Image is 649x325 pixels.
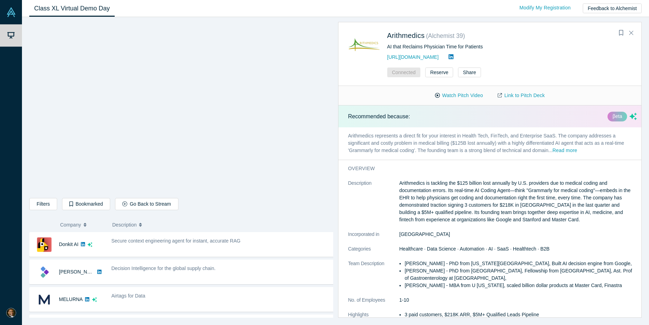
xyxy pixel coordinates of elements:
[387,54,439,60] a: [URL][DOMAIN_NAME]
[399,180,637,223] p: Arithmedics is tackling the $125 billion lost annually by U.S. providers due to medical coding an...
[490,89,552,102] a: Link to Pitch Deck
[399,231,637,238] dd: [GEOGRAPHIC_DATA]
[6,308,16,318] img: Juan Scarlett's Account
[405,267,637,282] p: [PERSON_NAME] - PhD from [GEOGRAPHIC_DATA], Fellowship from [GEOGRAPHIC_DATA], Ast. Prof of Gastr...
[62,198,110,210] button: Bookmarked
[348,296,399,311] dt: No. of Employees
[348,165,627,172] h3: overview
[29,0,115,17] a: Class XL Virtual Demo Day
[405,311,637,318] li: 3 paid customers, $218K ARR, $5M+ Qualified Leads Pipeline
[626,27,636,39] button: Close
[348,112,410,121] p: Recommended because:
[112,265,216,271] span: Decision Intelligence for the global supply chain.
[112,238,240,244] span: Secure context engineering agent for instant, accurate RAG
[59,241,78,247] a: Donkit AI
[60,217,81,232] span: Company
[115,198,178,210] button: Go Back to Stream
[428,89,490,102] button: Watch Pitch Video
[348,30,380,62] img: Arithmedics's Logo
[92,297,97,302] svg: dsa ai sparkles
[112,293,145,299] span: Airtags for Data
[405,282,637,289] p: [PERSON_NAME] - MBA from U [US_STATE], scaled billion dollar products at Master Card, Finastra
[37,292,52,307] img: MELURNA's Logo
[348,260,399,296] dt: Team Description
[87,242,92,247] svg: dsa ai sparkles
[387,68,421,77] button: Connected
[552,147,577,155] button: Read more
[348,180,399,231] dt: Description
[405,260,637,267] p: [PERSON_NAME] - PhD from [US_STATE][GEOGRAPHIC_DATA], Built AI decision engine from Google,
[112,217,328,232] button: Description
[387,43,620,50] div: AI that Reclaims Physician Time for Patients
[37,237,52,252] img: Donkit AI's Logo
[629,113,637,120] svg: dsa ai sparkles
[425,68,453,77] button: Reserve
[512,2,578,14] a: Modify My Registration
[399,246,550,252] span: Healthcare · Data Science · Automation · AI · SaaS · Healthtech · B2B
[29,198,57,210] button: Filters
[583,3,642,13] button: Feedback to Alchemist
[112,217,137,232] span: Description
[59,269,99,275] a: [PERSON_NAME]
[348,245,399,260] dt: Categories
[59,296,83,302] a: MELURNA
[60,217,105,232] button: Company
[338,127,647,160] p: Arithmedics represents a direct fit for your interest in Health Tech, FinTech, and Enterprise Saa...
[30,23,333,193] iframe: To enrich screen reader interactions, please activate Accessibility in Grammarly extension settings
[37,265,52,279] img: Kimaru AI's Logo
[616,28,626,38] button: Bookmark
[348,231,399,245] dt: Incorporated in
[387,32,425,39] a: Arithmedics
[399,296,637,304] dd: 1-10
[458,68,481,77] button: Share
[426,32,465,39] small: ( Alchemist 39 )
[6,7,16,17] img: Alchemist Vault Logo
[608,112,627,121] div: βeta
